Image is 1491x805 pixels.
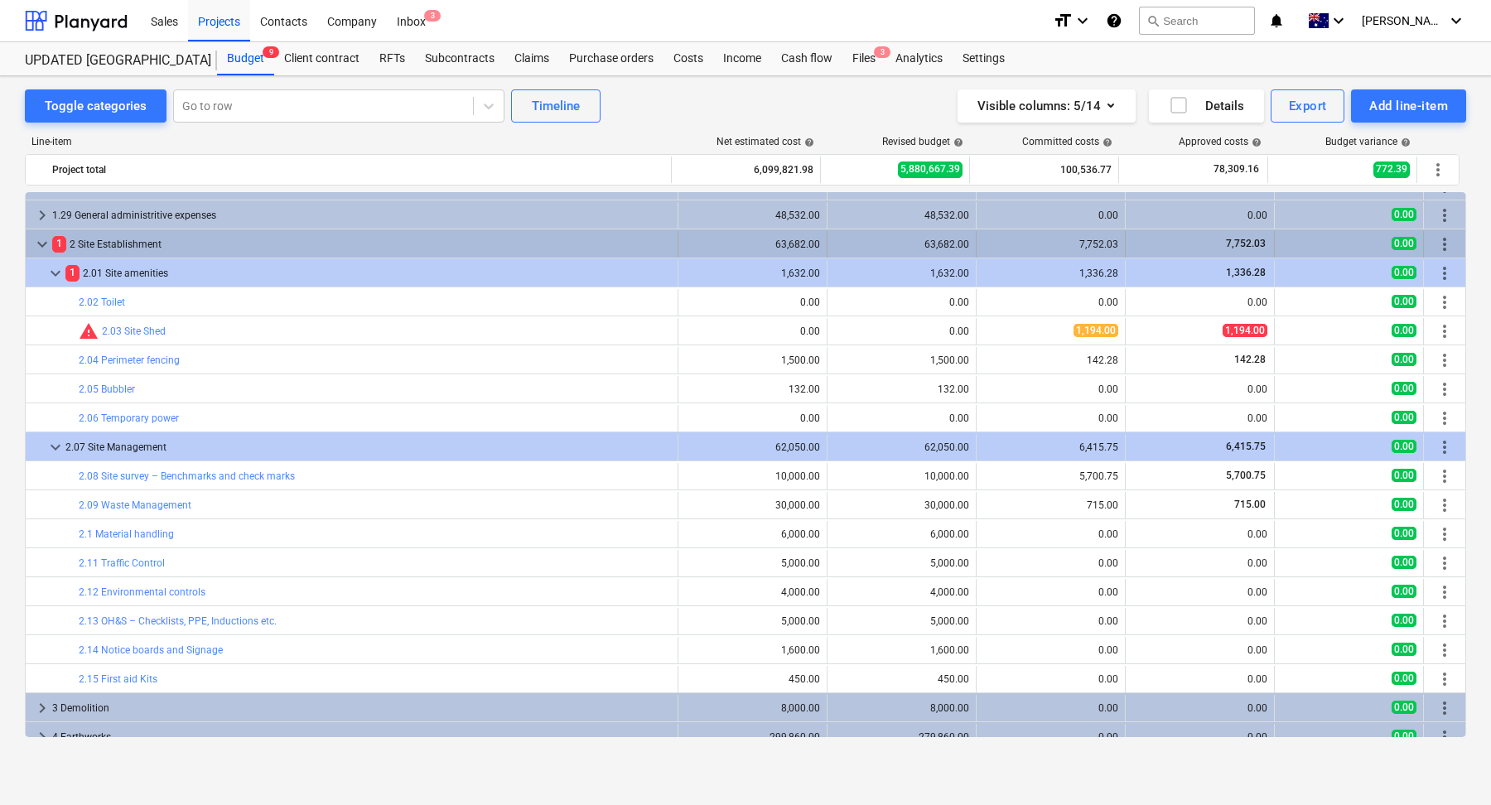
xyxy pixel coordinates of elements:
span: 9 [263,46,279,58]
div: 132.00 [685,383,820,395]
div: 0.00 [834,412,969,424]
span: 0.00 [1392,498,1416,511]
span: 0.00 [1392,643,1416,656]
div: 450.00 [685,673,820,685]
div: 6,000.00 [834,528,969,540]
div: Budget variance [1325,136,1411,147]
a: Income [713,42,771,75]
div: Subcontracts [415,42,504,75]
span: 0.00 [1392,585,1416,598]
div: 62,050.00 [685,441,820,453]
i: keyboard_arrow_down [1073,11,1093,31]
div: Line-item [25,136,673,147]
a: 2.05 Bubbler [79,383,135,395]
div: 2 Site Establishment [52,231,671,258]
span: 1,336.28 [1224,267,1267,278]
div: 0.00 [834,296,969,308]
div: 10,000.00 [834,470,969,482]
div: 7,752.03 [983,239,1118,250]
span: 0.00 [1392,324,1416,337]
div: 299,860.00 [685,731,820,743]
div: 450.00 [834,673,969,685]
span: 0.00 [1392,440,1416,453]
span: help [1248,137,1262,147]
div: 5,000.00 [834,615,969,627]
span: 3 [874,46,890,58]
span: More actions [1435,437,1455,457]
span: 0.00 [1392,469,1416,482]
span: More actions [1428,160,1448,180]
div: Net estimated cost [717,136,814,147]
span: 0.00 [1392,730,1416,743]
div: 0.00 [1132,412,1267,424]
span: 0.00 [1392,266,1416,279]
span: search [1146,14,1160,27]
span: More actions [1435,640,1455,660]
button: Details [1149,89,1264,123]
div: 0.00 [1132,731,1267,743]
div: Toggle categories [45,95,147,117]
div: 0.00 [983,210,1118,221]
i: format_size [1053,11,1073,31]
div: Budget [217,42,274,75]
i: keyboard_arrow_down [1329,11,1349,31]
button: Export [1271,89,1345,123]
div: 0.00 [983,644,1118,656]
div: 0.00 [685,325,820,337]
a: Costs [663,42,713,75]
span: keyboard_arrow_right [32,727,52,747]
div: 5,000.00 [685,557,820,569]
a: 2.08 Site survey – Benchmarks and check marks [79,470,295,482]
div: 6,099,821.98 [678,157,813,183]
span: 142.28 [1233,354,1267,365]
div: 63,682.00 [685,239,820,250]
span: 772.39 [1373,161,1410,177]
div: 0.00 [685,412,820,424]
div: 0.00 [834,325,969,337]
span: help [950,137,963,147]
button: Add line-item [1351,89,1466,123]
button: Search [1139,7,1255,35]
button: Visible columns:5/14 [958,89,1136,123]
a: 2.03 Site Shed [102,325,166,337]
span: keyboard_arrow_right [32,205,52,225]
a: 2.14 Notice boards and Signage [79,644,223,656]
div: 0.00 [685,296,820,308]
div: 1,632.00 [685,268,820,279]
span: 0.00 [1392,382,1416,395]
div: 142.28 [983,354,1118,366]
span: 0.00 [1392,527,1416,540]
div: 0.00 [1132,615,1267,627]
div: Analytics [885,42,953,75]
a: Cash flow [771,42,842,75]
div: 62,050.00 [834,441,969,453]
button: Timeline [511,89,601,123]
div: 0.00 [983,528,1118,540]
button: Toggle categories [25,89,166,123]
span: More actions [1435,379,1455,399]
div: 6,000.00 [685,528,820,540]
span: help [1397,137,1411,147]
span: More actions [1435,205,1455,225]
div: Export [1289,95,1327,117]
div: 4 Earthworks [52,724,671,750]
span: 1 [65,265,80,281]
div: 1,500.00 [834,354,969,366]
span: More actions [1435,234,1455,254]
span: 1,194.00 [1074,324,1118,337]
div: Add line-item [1369,95,1448,117]
div: 30,000.00 [834,499,969,511]
div: 4,000.00 [834,586,969,598]
span: 1,194.00 [1223,324,1267,337]
div: 715.00 [983,499,1118,511]
div: Visible columns : 5/14 [977,95,1116,117]
span: 5,700.75 [1224,470,1267,481]
div: 0.00 [983,731,1118,743]
div: 0.00 [1132,673,1267,685]
span: keyboard_arrow_down [46,437,65,457]
div: 0.00 [983,296,1118,308]
div: Timeline [532,95,580,117]
span: More actions [1435,292,1455,312]
span: Committed costs exceed revised budget [79,321,99,341]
